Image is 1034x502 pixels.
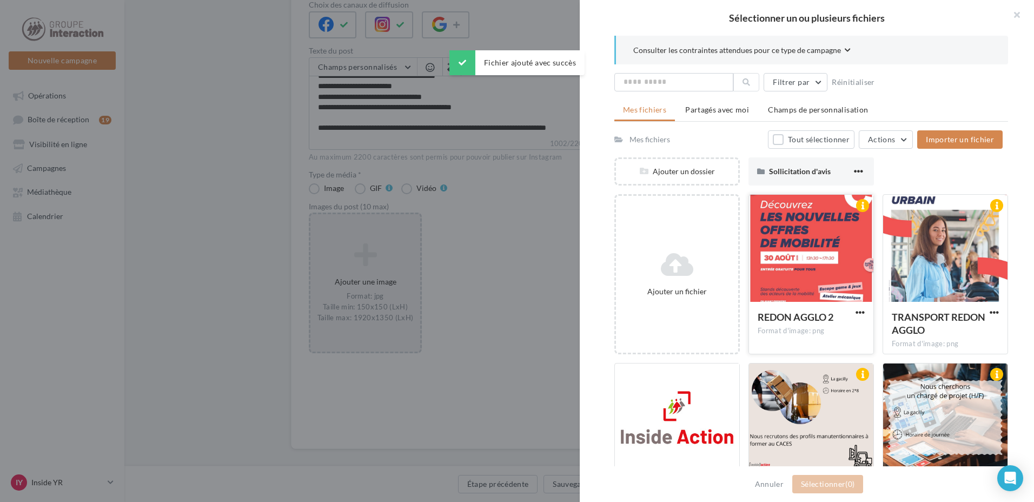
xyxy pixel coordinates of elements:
[623,105,666,114] span: Mes fichiers
[868,135,895,144] span: Actions
[892,311,985,336] span: TRANSPORT REDON AGGLO
[685,105,749,114] span: Partagés avec moi
[629,134,670,145] div: Mes fichiers
[768,130,854,149] button: Tout sélectionner
[827,76,879,89] button: Réinitialiser
[620,286,734,297] div: Ajouter un fichier
[449,50,585,75] div: Fichier ajouté avec succès
[892,339,999,349] div: Format d'image: png
[758,326,865,336] div: Format d'image: png
[633,45,841,56] span: Consulter les contraintes attendues pour ce type de campagne
[764,73,827,91] button: Filtrer par
[768,105,868,114] span: Champs de personnalisation
[845,479,854,488] span: (0)
[859,130,913,149] button: Actions
[997,465,1023,491] div: Open Intercom Messenger
[616,166,738,177] div: Ajouter un dossier
[751,478,788,491] button: Annuler
[769,167,831,176] span: Sollicitation d'avis
[758,311,833,323] span: REDON AGGLO 2
[792,475,863,493] button: Sélectionner(0)
[917,130,1003,149] button: Importer un fichier
[597,13,1017,23] h2: Sélectionner un ou plusieurs fichiers
[926,135,994,144] span: Importer un fichier
[633,44,851,58] button: Consulter les contraintes attendues pour ce type de campagne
